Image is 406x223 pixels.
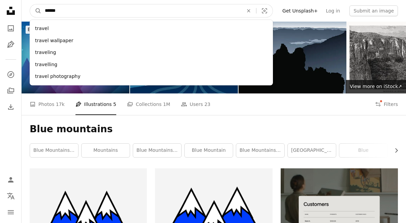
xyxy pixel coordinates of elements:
img: Landscape with twilight in blue mountains [22,22,129,93]
button: scroll list to the right [390,144,398,157]
img: Three Sisters, Australia [239,22,346,93]
div: traveling [30,47,273,59]
a: blue mountain [185,144,233,157]
a: View more on iStock↗ [346,80,406,93]
a: Explore [4,68,18,81]
div: travel wallpaper [30,35,273,47]
a: Log in [322,5,344,16]
span: View more on iStock ↗ [350,84,402,89]
h1: Blue mountains [30,123,398,135]
span: 23 [205,101,211,108]
div: travelling [30,59,273,71]
button: Filters [375,93,398,115]
form: Find visuals sitewide [30,4,273,18]
a: [GEOGRAPHIC_DATA] [288,144,336,157]
button: Language [4,189,18,203]
a: Download History [4,100,18,114]
a: blue mountains [GEOGRAPHIC_DATA] [236,144,284,157]
a: Photos [4,22,18,35]
span: Browse premium images on iStock | [28,27,111,32]
a: Users 23 [181,93,211,115]
a: blue mountains [GEOGRAPHIC_DATA] [133,144,181,157]
button: Clear [241,4,256,17]
a: Browse premium images on iStock|20% off at iStock↗ [22,22,161,38]
button: Submit an image [349,5,398,16]
span: 1M [163,101,170,108]
span: 17k [56,101,65,108]
a: Home — Unsplash [4,4,18,19]
a: Collections 1M [127,93,170,115]
button: Visual search [256,4,273,17]
a: Photos 17k [30,93,65,115]
div: travel [30,23,273,35]
div: travel photography [30,71,273,83]
button: Menu [4,205,18,219]
a: mountains [82,144,130,157]
div: 20% off at iStock ↗ [26,26,157,34]
a: Log in / Sign up [4,173,18,187]
a: blue mountains [GEOGRAPHIC_DATA] [30,144,78,157]
a: Collections [4,84,18,97]
a: Get Unsplash+ [278,5,322,16]
a: blue [339,144,387,157]
a: Illustrations [4,38,18,51]
button: Search Unsplash [30,4,41,17]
